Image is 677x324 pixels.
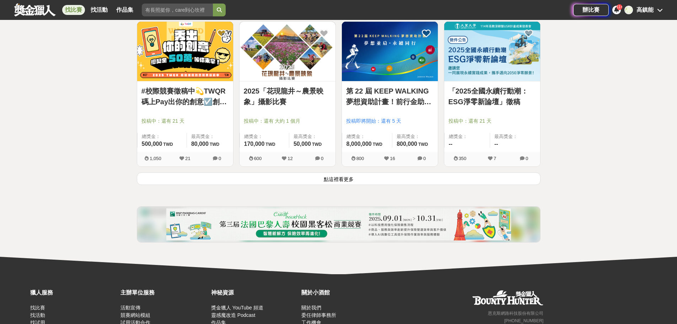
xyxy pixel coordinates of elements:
[390,156,395,161] span: 16
[526,156,528,161] span: 0
[444,22,540,81] img: Cover Image
[211,312,255,318] a: 靈感魔改造 Podcast
[294,133,331,140] span: 最高獎金：
[459,156,467,161] span: 350
[294,141,311,147] span: 50,000
[418,142,428,147] span: TWD
[254,156,262,161] span: 600
[494,156,496,161] span: 7
[113,5,136,15] a: 作品集
[397,133,433,140] span: 最高獎金：
[494,133,536,140] span: 最高獎金：
[62,5,85,15] a: 找比賽
[448,117,536,125] span: 投稿中：還有 21 天
[346,141,372,147] span: 8,000,000
[244,86,331,107] a: 2025「花現龍井～農景映象」攝影比賽
[210,142,219,147] span: TWD
[573,4,609,16] a: 辦比賽
[142,141,162,147] span: 500,000
[120,288,207,297] div: 主辦單位服務
[166,208,511,240] img: c5de0e1a-e514-4d63-bbd2-29f80b956702.png
[120,312,150,318] a: 競賽網站模組
[321,156,323,161] span: 0
[265,142,275,147] span: TWD
[356,156,364,161] span: 800
[624,6,633,14] div: 高
[617,5,623,9] span: 11+
[185,156,190,161] span: 21
[211,305,263,310] a: 獎金獵人 YouTube 頻道
[244,117,331,125] span: 投稿中：還有 大約 1 個月
[244,133,285,140] span: 總獎金：
[120,305,140,310] a: 活動宣傳
[141,117,229,125] span: 投稿中：還有 21 天
[219,156,221,161] span: 0
[142,133,182,140] span: 總獎金：
[137,22,233,81] img: Cover Image
[312,142,322,147] span: TWD
[449,133,486,140] span: 總獎金：
[141,86,229,107] a: #校際競賽徵稿中💫TWQR碼上Pay出你的創意☑️創意特Pay員徵召令🔥短影音、梗圖大賽開跑啦🤩
[346,117,434,125] span: 投稿即將開始：還有 5 天
[488,311,543,316] small: 恩克斯網路科技股份有限公司
[301,305,321,310] a: 關於我們
[137,172,541,185] button: 點這裡看更多
[636,6,654,14] div: 高鎮能
[301,288,388,297] div: 關於小酒館
[191,141,209,147] span: 80,000
[142,4,213,16] input: 有長照挺你，care到心坎裡！青春出手，拍出照顧 影音徵件活動
[448,86,536,107] a: 「2025全國永續行動潮：ESG淨零新論壇」徵稿
[244,141,265,147] span: 170,000
[163,142,173,147] span: TWD
[30,312,45,318] a: 找活動
[423,156,426,161] span: 0
[191,133,229,140] span: 最高獎金：
[346,86,434,107] a: 第 22 屆 KEEP WALKING 夢想資助計畫！前行金助力夢想起飛👣
[373,142,382,147] span: TWD
[449,141,453,147] span: --
[240,22,335,81] img: Cover Image
[288,156,292,161] span: 12
[88,5,111,15] a: 找活動
[504,318,543,323] small: [PHONE_NUMBER]
[301,312,336,318] a: 委任律師事務所
[30,305,45,310] a: 找比賽
[211,288,298,297] div: 神秘資源
[494,141,498,147] span: --
[150,156,161,161] span: 1,050
[346,133,388,140] span: 總獎金：
[397,141,417,147] span: 800,000
[342,22,438,81] img: Cover Image
[30,288,117,297] div: 獵人服務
